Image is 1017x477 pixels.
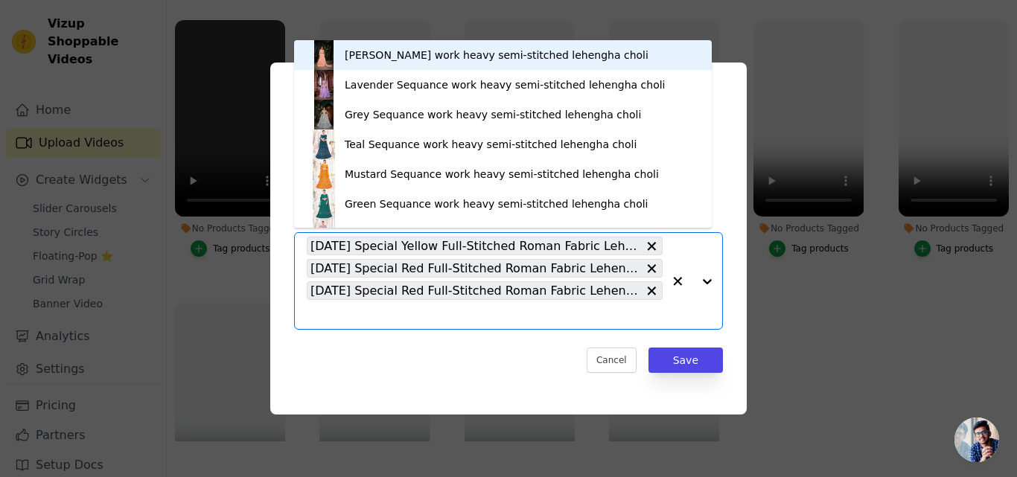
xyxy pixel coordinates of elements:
[310,259,641,278] span: [DATE] Special Red Full-Stitched Roman Fabric Lehenga with Kutchi Gamthi Embroidered Koti Blouse ...
[309,189,339,219] img: product thumbnail
[345,107,641,122] div: Grey Sequance work heavy semi-stitched lehengha choli
[309,70,339,100] img: product thumbnail
[345,226,665,241] div: Lavender Sequance work heavy semi-stitched lehengha choli
[310,237,641,255] span: [DATE] Special Yellow Full-Stitched Roman Fabric Lehenga with Kutchi Gamthi Embroidered Koti Blou...
[309,159,339,189] img: product thumbnail
[648,348,723,373] button: Save
[309,40,339,70] img: product thumbnail
[587,348,637,373] button: Cancel
[310,281,641,300] span: [DATE] Special Red Full-Stitched Roman Fabric Lehenga with Kutchi Gamthi Embroidered Koti Blouse ...
[345,196,648,211] div: Green Sequance work heavy semi-stitched lehengha choli
[345,77,665,92] div: Lavender Sequance work heavy semi-stitched lehengha choli
[954,417,999,462] a: Open chat
[309,100,339,129] img: product thumbnail
[309,219,339,249] img: product thumbnail
[345,48,648,63] div: [PERSON_NAME] work heavy semi-stitched lehengha choli
[309,129,339,159] img: product thumbnail
[345,137,637,152] div: Teal Sequance work heavy semi-stitched lehengha choli
[345,167,659,182] div: Mustard Sequance work heavy semi-stitched lehengha choli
